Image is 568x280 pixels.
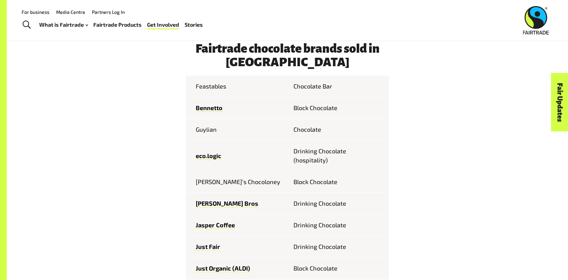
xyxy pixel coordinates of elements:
a: Jasper Coffee [196,221,235,229]
td: Drinking Chocolate [287,193,389,214]
a: [PERSON_NAME] Bros [196,200,258,207]
td: Block Chocolate [287,258,389,279]
a: Partners Log In [92,9,125,15]
h3: Fairtrade chocolate brands sold in [GEOGRAPHIC_DATA] [186,42,389,69]
td: Block Chocolate [287,97,389,119]
td: [PERSON_NAME]’s Chocoloney [186,171,287,193]
td: Chocolate Bar [287,76,389,97]
td: Block Chocolate [287,171,389,193]
a: Just Fair [196,243,220,251]
td: Drinking Chocolate (hospitality) [287,141,389,171]
td: Guylian [186,119,287,141]
a: Fairtrade Products [93,20,142,30]
a: Media Centre [56,9,85,15]
a: For business [22,9,49,15]
a: eco.logic [196,152,221,160]
td: Drinking Chocolate [287,236,389,258]
a: Just Organic (ALDI) [196,264,250,272]
a: Stories [185,20,203,30]
a: Bennetto [196,104,222,112]
a: Get Involved [147,20,179,30]
td: Drinking Chocolate [287,214,389,236]
td: Chocolate [287,119,389,141]
img: Fairtrade Australia New Zealand logo [523,6,549,34]
a: What is Fairtrade [39,20,88,30]
a: Toggle Search [18,17,35,33]
td: Feastables [186,76,287,97]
